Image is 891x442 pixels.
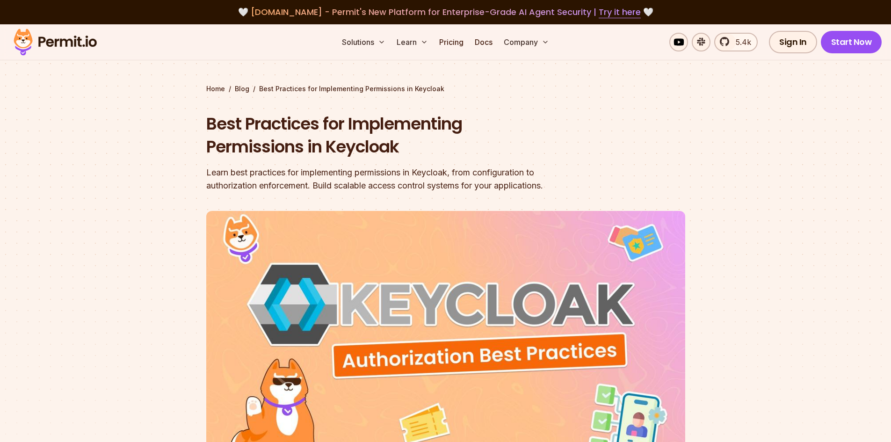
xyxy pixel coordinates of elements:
[206,166,565,192] div: Learn best practices for implementing permissions in Keycloak, from configuration to authorizatio...
[730,36,751,48] span: 5.4k
[206,84,685,94] div: / /
[471,33,496,51] a: Docs
[714,33,758,51] a: 5.4k
[206,84,225,94] a: Home
[22,6,869,19] div: 🤍 🤍
[9,26,101,58] img: Permit logo
[235,84,249,94] a: Blog
[338,33,389,51] button: Solutions
[251,6,641,18] span: [DOMAIN_NAME] - Permit's New Platform for Enterprise-Grade AI Agent Security |
[769,31,817,53] a: Sign In
[435,33,467,51] a: Pricing
[206,112,565,159] h1: Best Practices for Implementing Permissions in Keycloak
[599,6,641,18] a: Try it here
[821,31,882,53] a: Start Now
[500,33,553,51] button: Company
[393,33,432,51] button: Learn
